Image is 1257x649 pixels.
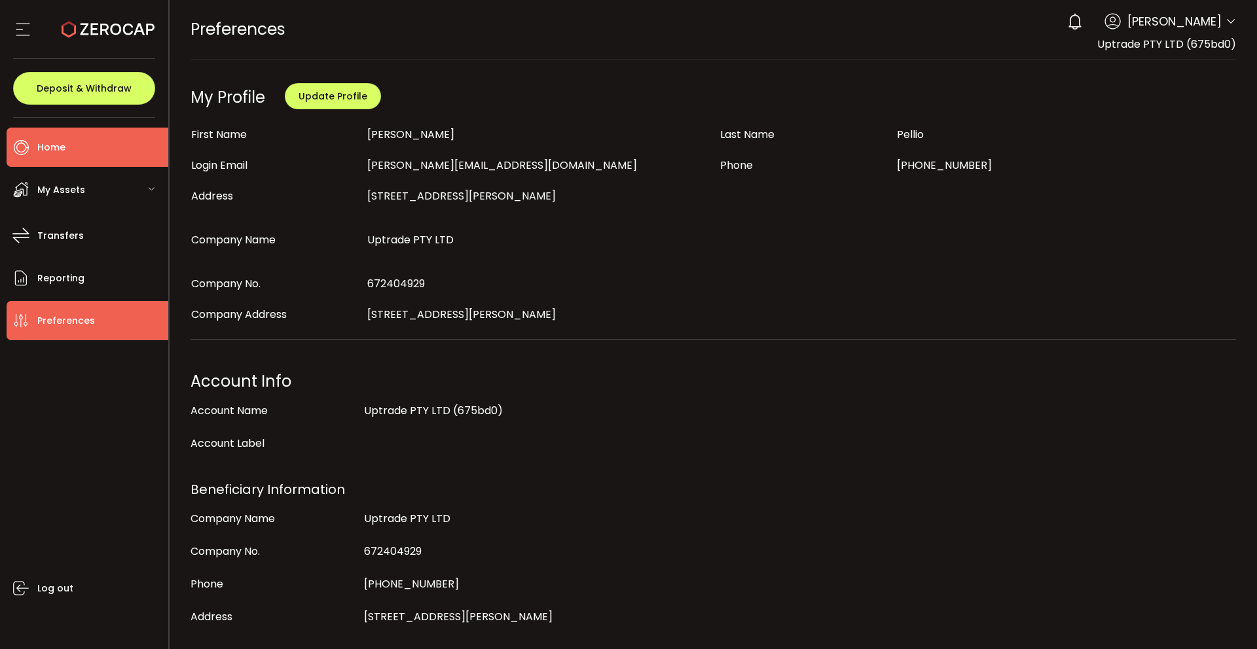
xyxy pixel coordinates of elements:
button: Deposit & Withdraw [13,72,155,105]
div: Address [191,604,358,630]
button: Update Profile [285,83,381,109]
span: Company No. [191,276,261,291]
span: Uptrade PTY LTD [364,511,450,526]
span: Transfers [37,226,84,245]
span: Company Name [191,232,276,247]
span: [PERSON_NAME] [1127,12,1222,30]
span: First Name [191,127,247,142]
span: Uptrade PTY LTD (675bd0) [1097,37,1236,52]
iframe: Chat Widget [1192,586,1257,649]
span: Company Address [191,307,287,322]
div: Phone [191,571,358,597]
span: Log out [37,579,73,598]
span: Preferences [37,311,95,330]
span: Update Profile [299,90,367,103]
div: Account Info [191,368,1237,395]
span: Preferences [191,18,285,41]
span: [PERSON_NAME][EMAIL_ADDRESS][DOMAIN_NAME] [367,158,637,173]
span: [PHONE_NUMBER] [364,576,459,591]
div: Beneficiary Information [191,476,1237,502]
span: Phone [720,158,753,173]
span: Last Name [720,127,774,142]
span: 672404929 [367,276,425,291]
span: [STREET_ADDRESS][PERSON_NAME] [367,188,556,203]
div: Account Label [191,430,358,457]
span: Reporting [37,269,84,288]
span: [STREET_ADDRESS][PERSON_NAME] [364,609,553,624]
span: Login Email [191,158,247,173]
span: [PERSON_NAME] [367,127,454,142]
div: Account Name [191,398,358,424]
div: Company No. [191,538,358,565]
span: Deposit & Withdraw [37,84,132,93]
span: My Assets [37,181,85,200]
span: Uptrade PTY LTD [367,232,454,247]
span: Uptrade PTY LTD (675bd0) [364,403,503,418]
span: Pellio [897,127,924,142]
div: Company Name [191,506,358,532]
span: Address [191,188,233,203]
span: [PHONE_NUMBER] [897,158,992,173]
span: Home [37,138,65,157]
span: 672404929 [364,544,422,559]
span: [STREET_ADDRESS][PERSON_NAME] [367,307,556,322]
div: My Profile [191,86,265,108]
